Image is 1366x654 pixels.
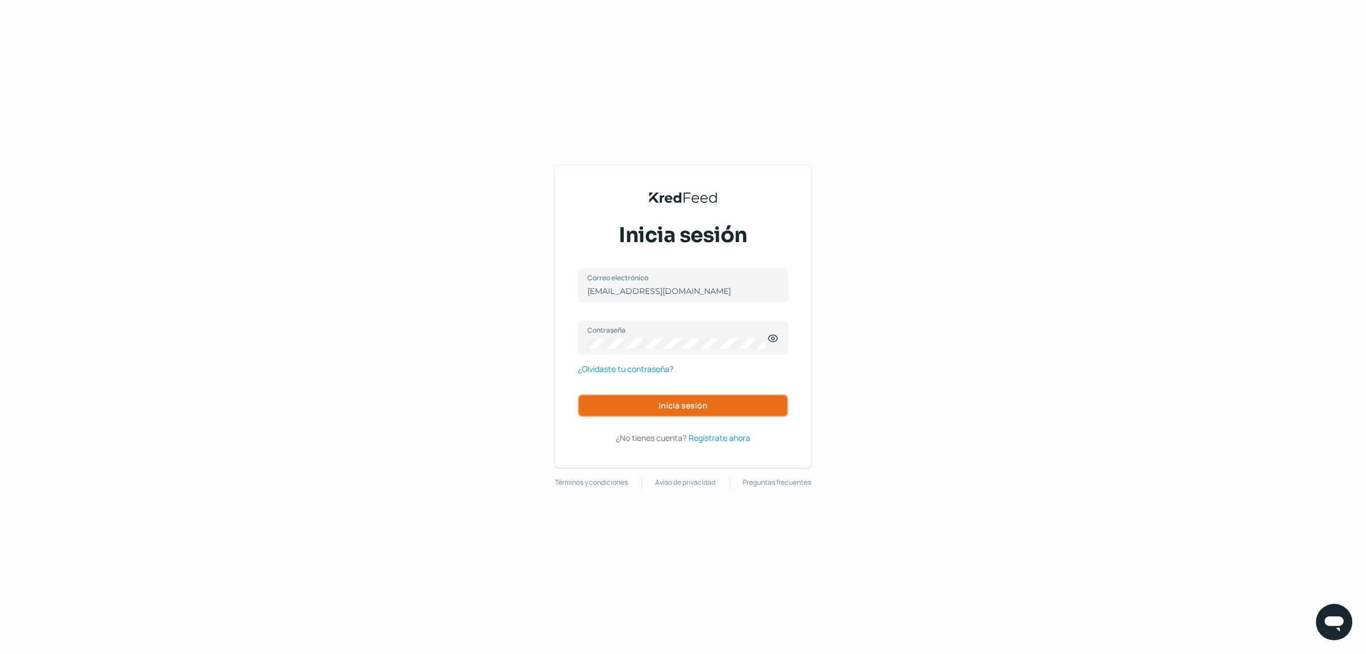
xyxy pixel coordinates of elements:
span: ¿No tienes cuenta? [616,432,686,443]
button: Inicia sesión [578,394,788,417]
span: Inicia sesión [619,221,747,250]
a: Regístrate ahora [689,431,750,445]
label: Contraseña [587,325,767,335]
img: chatIcon [1323,611,1346,633]
a: Preguntas frecuentes [743,476,811,489]
a: Términos y condiciones [555,476,628,489]
a: Aviso de privacidad [655,476,715,489]
label: Correo electrónico [587,273,767,283]
span: Inicia sesión [659,402,707,410]
a: ¿Olvidaste tu contraseña? [578,362,673,376]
